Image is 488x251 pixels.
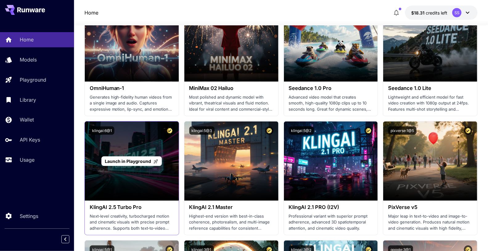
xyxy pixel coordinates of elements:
img: alt [383,121,477,201]
button: Certified Model – Vetted for best performance and includes a commercial license. [166,126,174,135]
img: alt [184,2,278,82]
p: Home [20,36,34,43]
div: $18.30841 [411,10,447,16]
span: Launch in Playground [105,159,151,164]
h3: KlingAI 2.1 Master [189,204,273,210]
button: $18.30841SS [405,6,478,20]
p: Major leap in text-to-video and image-to-video generation. Produces natural motion and cinematic ... [388,213,472,232]
h3: PixVerse v5 [388,204,472,210]
img: alt [184,121,278,201]
button: klingai:6@1 [90,126,114,135]
p: Library [20,96,36,104]
img: alt [284,2,378,82]
h3: KlingAI 2.5 Turbo Pro [90,204,174,210]
p: Highest-end version with best-in-class coherence, photorealism, and multi-image reference capabil... [189,213,273,232]
a: Home [84,9,98,16]
a: Launch in Playground [101,156,162,166]
p: Generates high-fidelity human videos from a single image and audio. Captures expressive motion, l... [90,94,174,113]
span: $18.31 [411,10,426,15]
img: alt [383,2,477,82]
button: Certified Model – Vetted for best performance and includes a commercial license. [464,126,472,135]
img: alt [284,121,378,201]
p: Models [20,56,37,63]
img: alt [85,2,179,82]
p: API Keys [20,136,40,143]
p: Usage [20,156,35,164]
nav: breadcrumb [84,9,98,16]
div: Collapse sidebar [66,234,74,245]
p: Wallet [20,116,34,123]
h3: Seedance 1.0 Lite [388,85,472,91]
button: klingai:5@3 [189,126,215,135]
button: klingai:5@2 [289,126,314,135]
p: Most polished and dynamic model with vibrant, theatrical visuals and fluid motion. Ideal for vira... [189,94,273,113]
div: SS [452,8,461,17]
button: Collapse sidebar [61,235,69,243]
p: Lightweight and efficient model for fast video creation with 1080p output at 24fps. Features mult... [388,94,472,113]
span: credits left [426,10,447,15]
p: Settings [20,212,38,220]
button: Certified Model – Vetted for best performance and includes a commercial license. [364,126,373,135]
p: Playground [20,76,46,83]
button: pixverse:1@5 [388,126,416,135]
p: Advanced video model that creates smooth, high-quality 1080p clips up to 10 seconds long. Great f... [289,94,373,113]
p: Professional variant with superior prompt adherence, advanced 3D spatiotemporal attention, and ci... [289,213,373,232]
button: Certified Model – Vetted for best performance and includes a commercial license. [265,126,273,135]
h3: OmniHuman‑1 [90,85,174,91]
h3: MiniMax 02 Hailuo [189,85,273,91]
h3: KlingAI 2.1 PRO (I2V) [289,204,373,210]
p: Next‑level creativity, turbocharged motion and cinematic visuals with precise prompt adherence. S... [90,213,174,232]
h3: Seedance 1.0 Pro [289,85,373,91]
